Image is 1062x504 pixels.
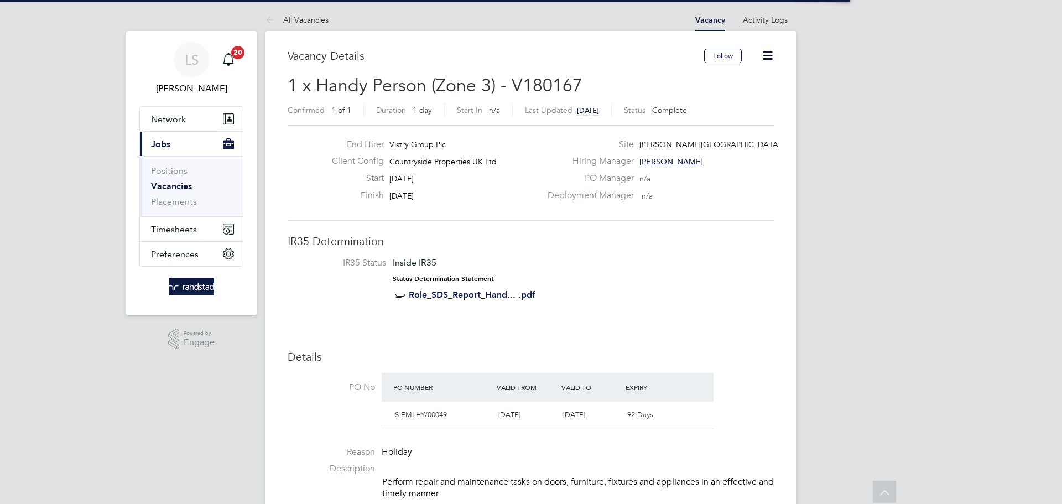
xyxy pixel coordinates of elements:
[743,15,788,25] a: Activity Logs
[169,278,215,295] img: randstad-logo-retina.png
[265,15,329,25] a: All Vacancies
[393,257,436,268] span: Inside IR35
[391,377,494,397] div: PO Number
[389,157,497,167] span: Countryside Properties UK Ltd
[639,139,780,149] span: [PERSON_NAME][GEOGRAPHIC_DATA]
[413,105,432,115] span: 1 day
[382,476,774,502] li: Perform repair and maintenance tasks on doors, furniture, fixtures and appliances in an effective...
[389,174,414,184] span: [DATE]
[288,49,704,63] h3: Vacancy Details
[395,410,447,419] span: S-EMLHY/00049
[389,191,414,201] span: [DATE]
[624,105,645,115] label: Status
[393,275,494,283] strong: Status Determination Statement
[457,105,482,115] label: Start In
[139,278,243,295] a: Go to home page
[288,75,582,96] span: 1 x Handy Person (Zone 3) - V180167
[623,377,688,397] div: Expiry
[139,82,243,95] span: Lewis Saunders
[151,181,192,191] a: Vacancies
[288,446,375,458] label: Reason
[627,410,653,419] span: 92 Days
[140,156,243,216] div: Jobs
[498,410,520,419] span: [DATE]
[140,107,243,131] button: Network
[139,42,243,95] a: LS[PERSON_NAME]
[409,289,535,300] a: Role_SDS_Report_Hand... .pdf
[559,377,623,397] div: Valid To
[541,139,634,150] label: Site
[288,105,325,115] label: Confirmed
[151,139,170,149] span: Jobs
[151,165,188,176] a: Positions
[151,114,186,124] span: Network
[151,249,199,259] span: Preferences
[231,46,244,59] span: 20
[140,217,243,241] button: Timesheets
[323,139,384,150] label: End Hirer
[331,105,351,115] span: 1 of 1
[151,224,197,235] span: Timesheets
[288,234,774,248] h3: IR35 Determination
[577,106,599,115] span: [DATE]
[563,410,585,419] span: [DATE]
[376,105,406,115] label: Duration
[639,157,703,167] span: [PERSON_NAME]
[642,191,653,201] span: n/a
[288,350,774,364] h3: Details
[525,105,572,115] label: Last Updated
[541,155,634,167] label: Hiring Manager
[389,139,446,149] span: Vistry Group Plc
[652,105,687,115] span: Complete
[217,42,240,77] a: 20
[323,173,384,184] label: Start
[541,190,634,201] label: Deployment Manager
[151,196,197,207] a: Placements
[140,132,243,156] button: Jobs
[140,242,243,266] button: Preferences
[323,155,384,167] label: Client Config
[704,49,742,63] button: Follow
[382,446,412,458] span: Holiday
[489,105,500,115] span: n/a
[695,15,725,25] a: Vacancy
[126,31,257,315] nav: Main navigation
[323,190,384,201] label: Finish
[185,53,199,67] span: LS
[299,257,386,269] label: IR35 Status
[288,463,375,475] label: Description
[288,382,375,393] label: PO No
[494,377,559,397] div: Valid From
[168,329,215,350] a: Powered byEngage
[639,174,650,184] span: n/a
[184,329,215,338] span: Powered by
[184,338,215,347] span: Engage
[541,173,634,184] label: PO Manager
